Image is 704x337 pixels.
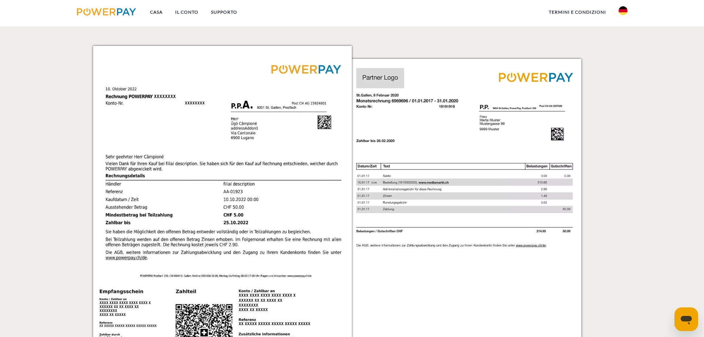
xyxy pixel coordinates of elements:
[619,6,628,15] img: di
[549,9,606,15] font: Termini e Condizioni
[169,6,205,19] a: IL CONTO
[150,9,163,15] font: Casa
[77,8,136,16] img: logo-powerpay.svg
[144,6,169,19] a: Casa
[674,307,698,331] iframe: Pulsante per aprire la finestra di messaggistica
[175,9,198,15] font: IL CONTO
[205,6,244,19] a: SUPPORTO
[543,6,612,19] a: Termini e Condizioni
[211,9,237,15] font: SUPPORTO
